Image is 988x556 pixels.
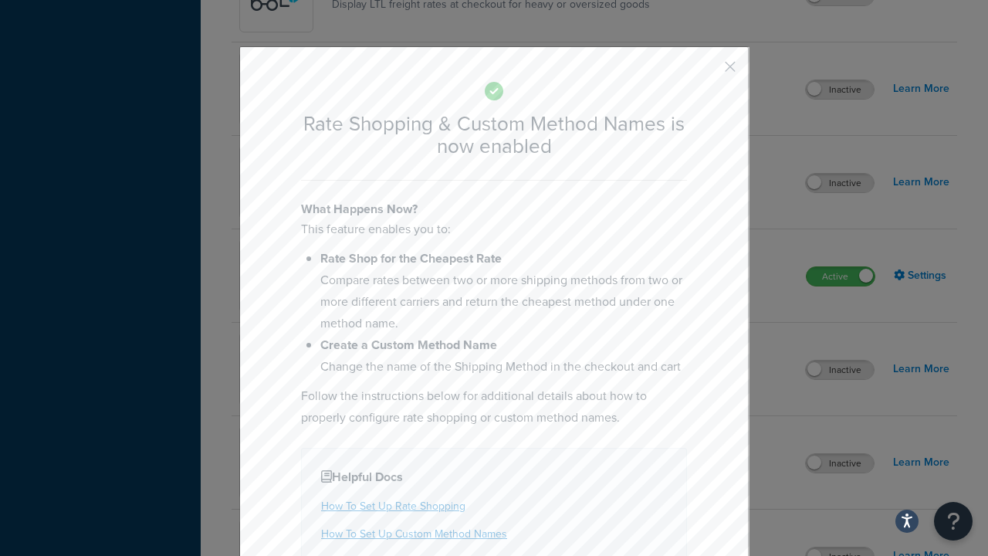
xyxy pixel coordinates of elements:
[301,219,687,240] p: This feature enables you to:
[320,336,497,354] b: Create a Custom Method Name
[321,468,667,486] h4: Helpful Docs
[320,249,502,267] b: Rate Shop for the Cheapest Rate
[301,113,687,157] h2: Rate Shopping & Custom Method Names is now enabled
[301,385,687,429] p: Follow the instructions below for additional details about how to properly configure rate shoppin...
[320,334,687,378] li: Change the name of the Shipping Method in the checkout and cart
[320,248,687,334] li: Compare rates between two or more shipping methods from two or more different carriers and return...
[301,200,687,219] h4: What Happens Now?
[321,498,465,514] a: How To Set Up Rate Shopping
[321,526,507,542] a: How To Set Up Custom Method Names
